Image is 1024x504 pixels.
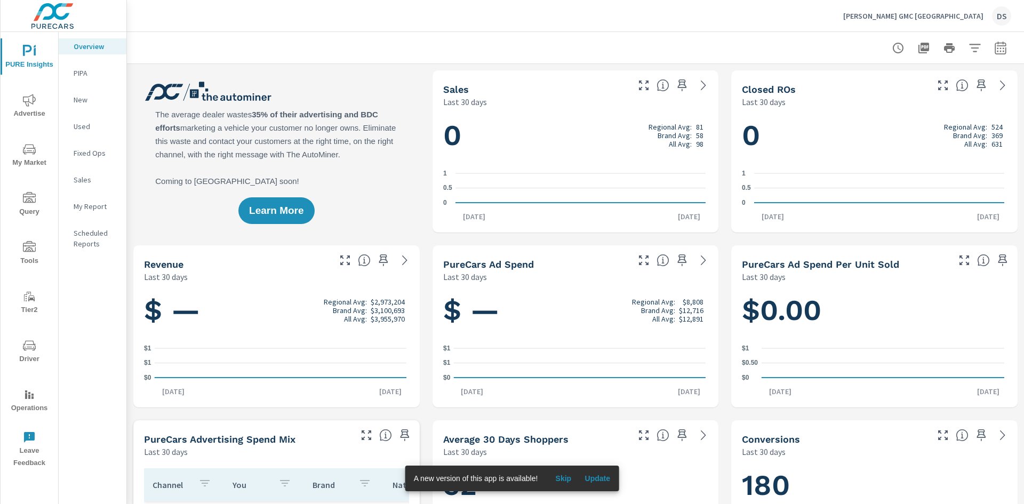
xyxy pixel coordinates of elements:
[375,252,392,269] span: Save this to your personalized report
[453,386,491,397] p: [DATE]
[74,94,118,105] p: New
[674,252,691,269] span: Save this to your personalized report
[324,298,367,306] p: Regional Avg:
[4,290,55,316] span: Tier2
[843,11,983,21] p: [PERSON_NAME] GMC [GEOGRAPHIC_DATA]
[443,270,487,283] p: Last 30 days
[238,197,314,224] button: Learn More
[59,38,126,54] div: Overview
[443,117,708,154] h1: 0
[696,123,703,131] p: 81
[59,65,126,81] div: PIPA
[144,345,151,352] text: $1
[371,315,405,323] p: $3,955,970
[742,84,796,95] h5: Closed ROs
[455,211,493,222] p: [DATE]
[74,121,118,132] p: Used
[144,359,151,367] text: $1
[657,429,669,442] span: A rolling 30 day total of daily Shoppers on the dealership website, averaged over the selected da...
[991,140,1003,148] p: 631
[695,427,712,444] a: See more details in report
[443,345,451,352] text: $1
[144,259,183,270] h5: Revenue
[641,306,675,315] p: Brand Avg:
[742,434,800,445] h5: Conversions
[991,123,1003,131] p: 524
[443,434,569,445] h5: Average 30 Days Shoppers
[396,427,413,444] span: Save this to your personalized report
[4,431,55,469] span: Leave Feedback
[994,427,1011,444] a: See more details in report
[679,315,703,323] p: $12,891
[144,434,295,445] h5: PureCars Advertising Spend Mix
[679,306,703,315] p: $12,716
[649,123,692,131] p: Regional Avg:
[742,170,746,177] text: 1
[657,79,669,92] span: Number of vehicles sold by the dealership over the selected date range. [Source: This data is sou...
[956,429,969,442] span: The number of dealer-specified goals completed by a visitor. [Source: This data is provided by th...
[742,185,751,192] text: 0.5
[657,254,669,267] span: Total cost of media for all PureCars channels for the selected dealership group over the selected...
[396,252,413,269] a: See more details in report
[74,148,118,158] p: Fixed Ops
[695,77,712,94] a: See more details in report
[953,131,987,140] p: Brand Avg:
[977,254,990,267] span: Average cost of advertising per each vehicle sold at the dealer over the selected date range. The...
[742,374,749,381] text: $0
[333,306,367,315] p: Brand Avg:
[144,374,151,381] text: $0
[443,199,447,206] text: 0
[4,388,55,414] span: Operations
[4,94,55,120] span: Advertise
[358,427,375,444] button: Make Fullscreen
[742,445,786,458] p: Last 30 days
[372,386,409,397] p: [DATE]
[670,386,708,397] p: [DATE]
[970,386,1007,397] p: [DATE]
[443,374,451,381] text: $0
[934,77,951,94] button: Make Fullscreen
[990,37,1011,59] button: Select Date Range
[696,140,703,148] p: 98
[994,252,1011,269] span: Save this to your personalized report
[59,92,126,108] div: New
[754,211,791,222] p: [DATE]
[443,259,534,270] h5: PureCars Ad Spend
[669,140,692,148] p: All Avg:
[546,470,580,487] button: Skip
[443,84,469,95] h5: Sales
[4,192,55,218] span: Query
[249,206,303,215] span: Learn More
[956,79,969,92] span: Number of Repair Orders Closed by the selected dealership group over the selected time range. [So...
[144,445,188,458] p: Last 30 days
[742,95,786,108] p: Last 30 days
[973,77,990,94] span: Save this to your personalized report
[4,241,55,267] span: Tools
[144,292,409,329] h1: $ —
[742,270,786,283] p: Last 30 days
[393,479,430,490] p: National
[358,254,371,267] span: Total sales revenue over the selected date range. [Source: This data is sourced from the dealer’s...
[585,474,610,483] span: Update
[313,479,350,490] p: Brand
[956,252,973,269] button: Make Fullscreen
[344,315,367,323] p: All Avg:
[991,131,1003,140] p: 369
[762,386,799,397] p: [DATE]
[992,6,1011,26] div: DS
[580,470,614,487] button: Update
[414,474,538,483] span: A new version of this app is available!
[674,77,691,94] span: Save this to your personalized report
[944,123,987,131] p: Regional Avg:
[652,315,675,323] p: All Avg:
[964,140,987,148] p: All Avg:
[742,292,1007,329] h1: $0.00
[973,427,990,444] span: Save this to your personalized report
[233,479,270,490] p: You
[443,170,447,177] text: 1
[934,427,951,444] button: Make Fullscreen
[635,252,652,269] button: Make Fullscreen
[742,199,746,206] text: 0
[994,77,1011,94] a: See more details in report
[74,174,118,185] p: Sales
